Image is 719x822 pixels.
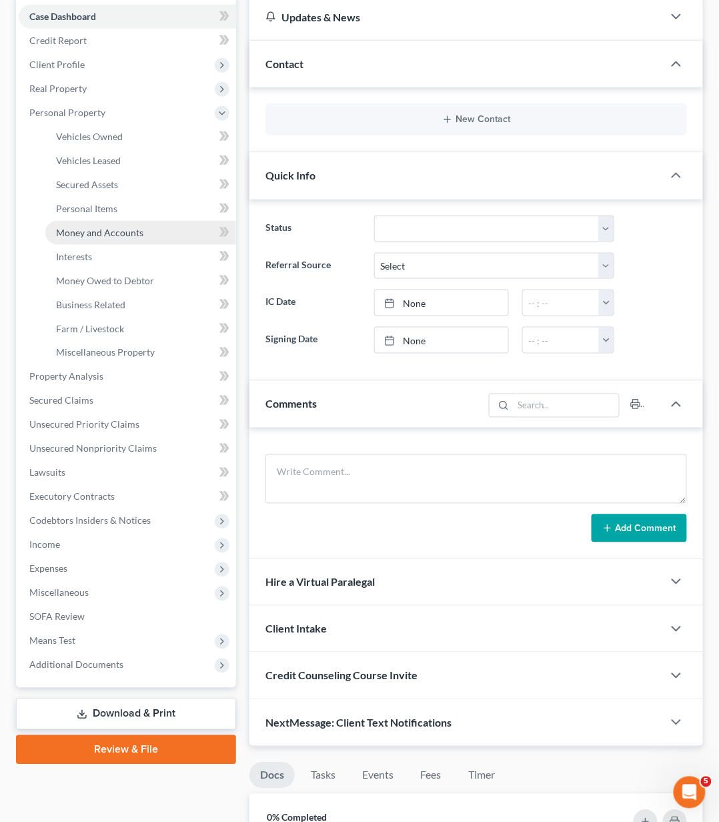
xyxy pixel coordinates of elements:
[29,635,75,647] span: Means Test
[265,10,647,24] div: Updates & News
[29,587,89,598] span: Miscellaneous
[265,398,317,410] span: Comments
[259,216,368,242] label: Status
[56,179,118,190] span: Secured Assets
[19,485,236,509] a: Executory Contracts
[45,293,236,317] a: Business Related
[351,763,404,789] a: Events
[29,371,103,382] span: Property Analysis
[701,777,712,787] span: 5
[45,221,236,245] a: Money and Accounts
[16,699,236,730] a: Download & Print
[29,563,67,574] span: Expenses
[45,317,236,341] a: Farm / Livestock
[19,5,236,29] a: Case Dashboard
[300,763,346,789] a: Tasks
[29,59,85,70] span: Client Profile
[45,245,236,269] a: Interests
[45,341,236,365] a: Miscellaneous Property
[259,327,368,354] label: Signing Date
[29,515,151,526] span: Codebtors Insiders & Notices
[265,623,327,635] span: Client Intake
[523,290,600,316] input: -- : --
[56,131,123,142] span: Vehicles Owned
[265,57,303,70] span: Contact
[514,394,620,417] input: Search...
[523,328,600,353] input: -- : --
[56,299,125,310] span: Business Related
[29,659,123,671] span: Additional Documents
[259,253,368,280] label: Referral Source
[56,227,143,238] span: Money and Accounts
[45,173,236,197] a: Secured Assets
[265,169,315,181] span: Quick Info
[19,29,236,53] a: Credit Report
[29,35,87,46] span: Credit Report
[29,395,93,406] span: Secured Claims
[56,347,155,358] span: Miscellaneous Property
[29,611,85,623] span: SOFA Review
[276,114,676,125] button: New Contact
[29,443,157,454] span: Unsecured Nonpriority Claims
[29,83,87,94] span: Real Property
[19,437,236,461] a: Unsecured Nonpriority Claims
[29,107,105,118] span: Personal Property
[19,461,236,485] a: Lawsuits
[56,203,117,214] span: Personal Items
[19,605,236,629] a: SOFA Review
[265,669,418,682] span: Credit Counseling Course Invite
[56,155,121,166] span: Vehicles Leased
[19,365,236,389] a: Property Analysis
[45,125,236,149] a: Vehicles Owned
[45,269,236,293] a: Money Owed to Debtor
[16,735,236,765] a: Review & File
[56,251,92,262] span: Interests
[45,197,236,221] a: Personal Items
[45,149,236,173] a: Vehicles Leased
[29,11,96,22] span: Case Dashboard
[259,290,368,316] label: IC Date
[458,763,506,789] a: Timer
[592,514,687,542] button: Add Comment
[29,491,115,502] span: Executory Contracts
[375,328,508,353] a: None
[29,467,65,478] span: Lawsuits
[56,323,124,334] span: Farm / Livestock
[674,777,706,809] iframe: Intercom live chat
[249,763,295,789] a: Docs
[29,539,60,550] span: Income
[410,763,452,789] a: Fees
[56,275,154,286] span: Money Owed to Debtor
[19,389,236,413] a: Secured Claims
[375,290,508,316] a: None
[265,576,375,588] span: Hire a Virtual Paralegal
[265,717,452,729] span: NextMessage: Client Text Notifications
[29,419,139,430] span: Unsecured Priority Claims
[19,413,236,437] a: Unsecured Priority Claims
